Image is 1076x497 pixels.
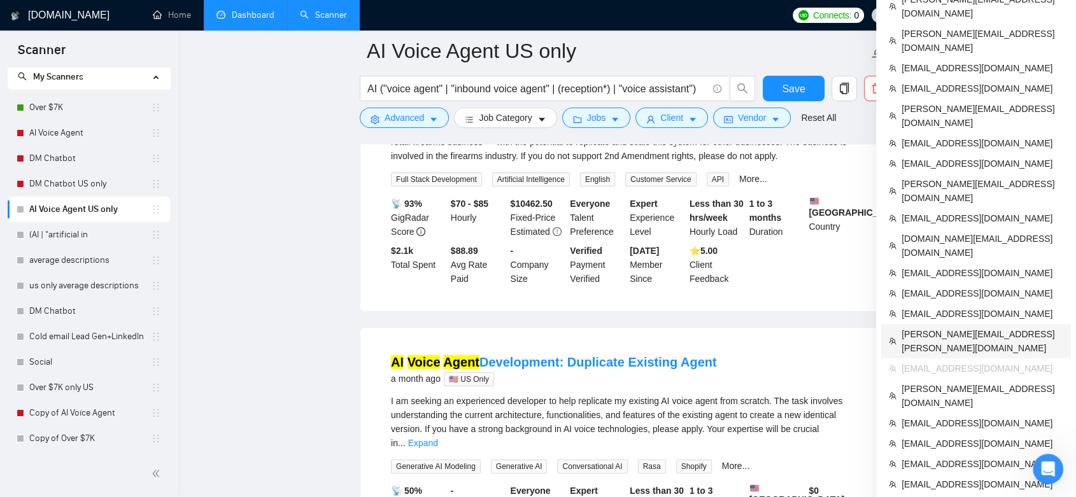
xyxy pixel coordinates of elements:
[902,61,1063,75] span: [EMAIL_ADDRESS][DOMAIN_NAME]
[479,111,532,125] span: Job Category
[902,477,1063,491] span: [EMAIL_ADDRESS][DOMAIN_NAME]
[360,108,449,128] button: settingAdvancedcaret-down
[106,412,150,421] span: Messages
[398,438,406,448] span: ...
[638,459,666,473] span: Rasa
[153,10,191,20] a: homeHome
[580,172,615,186] span: English
[570,199,610,209] b: Everyone
[151,357,161,367] span: holder
[170,380,255,431] button: Help
[809,486,819,496] b: $ 0
[185,20,210,46] img: Profile image for Valeriia
[1033,454,1063,484] iframe: Intercom live chat
[562,108,631,128] button: folderJobscaret-down
[713,85,721,93] span: info-circle
[151,408,161,418] span: holder
[151,102,161,113] span: holder
[160,20,186,46] img: Profile image for Nazar
[902,177,1063,205] span: [PERSON_NAME][EMAIL_ADDRESS][DOMAIN_NAME]
[889,290,896,297] span: team
[385,111,424,125] span: Advanced
[750,484,759,493] img: 🇺🇸
[687,244,747,286] div: Client Feedback
[26,217,213,230] div: We typically reply in under a minute
[8,324,170,349] li: Cold email Lead Gen+LinkedIn
[391,199,422,209] b: 📡 93%
[889,310,896,318] span: team
[33,71,83,82] span: My Scanners
[902,457,1063,471] span: [EMAIL_ADDRESS][DOMAIN_NAME]
[690,199,744,223] b: Less than 30 hrs/week
[443,355,479,369] mark: Agent
[29,298,151,324] a: DM Chatbot
[29,400,151,426] a: Copy of AI Voice Agent
[136,20,162,46] img: Profile image for Mariia
[29,120,151,146] a: AI Voice Agent
[630,199,658,209] b: Expert
[18,71,83,82] span: My Scanners
[29,222,151,248] a: (AI | "artificial in
[391,246,413,256] b: $ 2.1k
[688,115,697,124] span: caret-down
[889,392,896,400] span: team
[388,197,448,239] div: GigRadar Score
[29,248,151,273] a: average descriptions
[391,172,482,186] span: Full Stack Development
[29,426,151,451] a: Copy of Over $7K
[567,197,627,239] div: Talent Preference
[151,230,161,240] span: holder
[8,298,170,324] li: DM Chatbot
[889,85,896,92] span: team
[8,171,170,197] li: DM Chatbot US only
[8,375,170,400] li: Over $7K only US
[454,108,556,128] button: barsJob Categorycaret-down
[553,227,562,236] span: exclamation-circle
[739,174,767,184] a: More...
[730,76,755,101] button: search
[722,461,750,471] a: More...
[832,76,857,101] button: copy
[587,111,606,125] span: Jobs
[889,365,896,372] span: team
[216,10,274,20] a: dashboardDashboard
[28,412,57,421] span: Home
[492,172,570,186] span: Artificial Intelligence
[29,197,151,222] a: AI Voice Agent US only
[889,214,896,222] span: team
[889,440,896,447] span: team
[902,437,1063,451] span: [EMAIL_ADDRESS][DOMAIN_NAME]
[902,211,1063,225] span: [EMAIL_ADDRESS][DOMAIN_NAME]
[407,355,441,369] mark: Voice
[749,199,782,223] b: 1 to 3 months
[8,222,170,248] li: (AI | "artificial in
[865,83,889,94] span: delete
[625,172,696,186] span: Customer Service
[570,486,598,496] b: Expert
[889,160,896,167] span: team
[771,115,780,124] span: caret-down
[367,35,868,67] input: Scanner name...
[889,242,896,249] span: team
[676,459,712,473] span: Shopify
[151,433,161,444] span: holder
[26,326,213,353] div: 🔠 GigRadar Search Syntax: Query Operators for Optimized Job Searches
[902,102,1063,130] span: [PERSON_NAME][EMAIL_ADDRESS][DOMAIN_NAME]
[570,246,602,256] b: Verified
[508,244,568,286] div: Company Size
[854,8,859,22] span: 0
[646,115,655,124] span: user
[730,83,754,94] span: search
[391,459,481,473] span: Generative AI Modeling
[763,76,825,101] button: Save
[8,41,76,67] span: Scanner
[18,72,27,81] span: search
[902,266,1063,280] span: [EMAIL_ADDRESS][DOMAIN_NAME]
[713,108,791,128] button: idcardVendorcaret-down
[889,419,896,427] span: team
[219,20,242,43] div: Close
[902,157,1063,171] span: [EMAIL_ADDRESS][DOMAIN_NAME]
[511,486,551,496] b: Everyone
[152,467,164,480] span: double-left
[724,115,733,124] span: idcard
